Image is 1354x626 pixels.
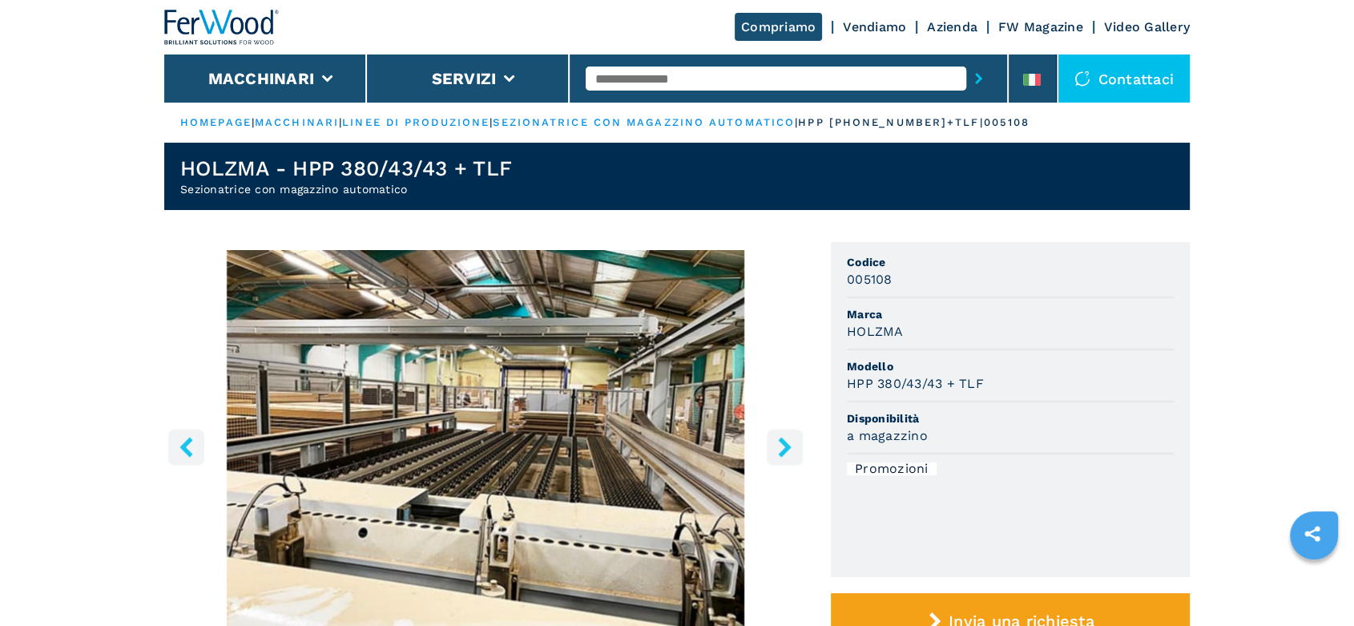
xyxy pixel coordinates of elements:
[342,116,490,128] a: linee di produzione
[798,115,983,130] p: hpp [PHONE_NUMBER]+tlf |
[208,69,315,88] button: Macchinari
[847,254,1174,270] span: Codice
[490,116,493,128] span: |
[984,115,1030,130] p: 005108
[847,410,1174,426] span: Disponibilità
[966,60,991,97] button: submit-button
[164,10,280,45] img: Ferwood
[998,19,1083,34] a: FW Magazine
[735,13,822,41] a: Compriamo
[431,69,496,88] button: Servizi
[847,306,1174,322] span: Marca
[847,358,1174,374] span: Modello
[847,374,984,393] h3: HPP 380/43/43 + TLF
[255,116,339,128] a: macchinari
[1074,71,1090,87] img: Contattaci
[1286,554,1342,614] iframe: Chat
[180,155,512,181] h1: HOLZMA - HPP 380/43/43 + TLF
[1058,55,1191,103] div: Contattaci
[927,19,977,34] a: Azienda
[252,116,255,128] span: |
[339,116,342,128] span: |
[847,322,904,341] h3: HOLZMA
[847,426,928,445] h3: a magazzino
[180,181,512,197] h2: Sezionatrice con magazzino automatico
[847,270,893,289] h3: 005108
[493,116,795,128] a: sezionatrice con magazzino automatico
[843,19,906,34] a: Vendiamo
[168,429,204,465] button: left-button
[1104,19,1190,34] a: Video Gallery
[180,116,252,128] a: HOMEPAGE
[847,462,937,475] div: Promozioni
[767,429,803,465] button: right-button
[795,116,798,128] span: |
[1292,514,1332,554] a: sharethis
